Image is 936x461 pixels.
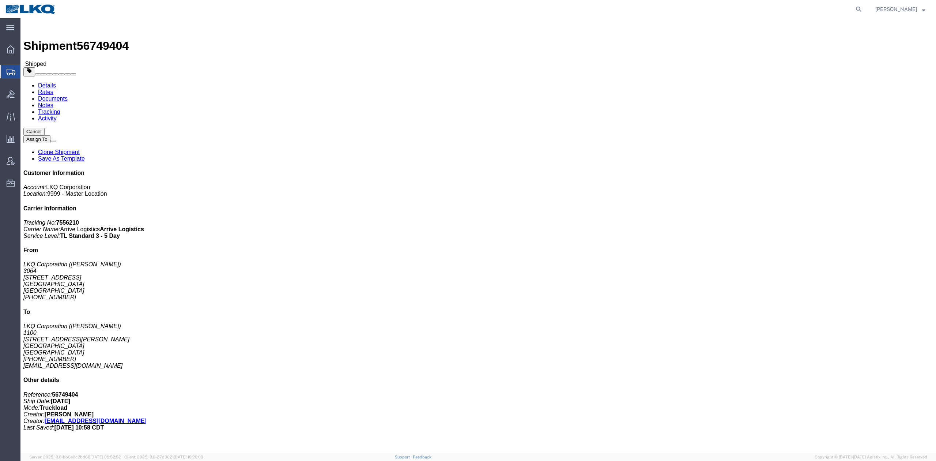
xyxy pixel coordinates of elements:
[5,4,56,15] img: logo
[20,18,936,453] iframe: FS Legacy Container
[395,455,413,459] a: Support
[413,455,431,459] a: Feedback
[29,455,121,459] span: Server: 2025.18.0-bb0e0c2bd68
[815,454,927,460] span: Copyright © [DATE]-[DATE] Agistix Inc., All Rights Reserved
[90,455,121,459] span: [DATE] 09:52:52
[124,455,203,459] span: Client: 2025.18.0-27d3021
[174,455,203,459] span: [DATE] 10:20:09
[875,5,917,13] span: Nick Marzano
[875,5,926,14] button: [PERSON_NAME]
